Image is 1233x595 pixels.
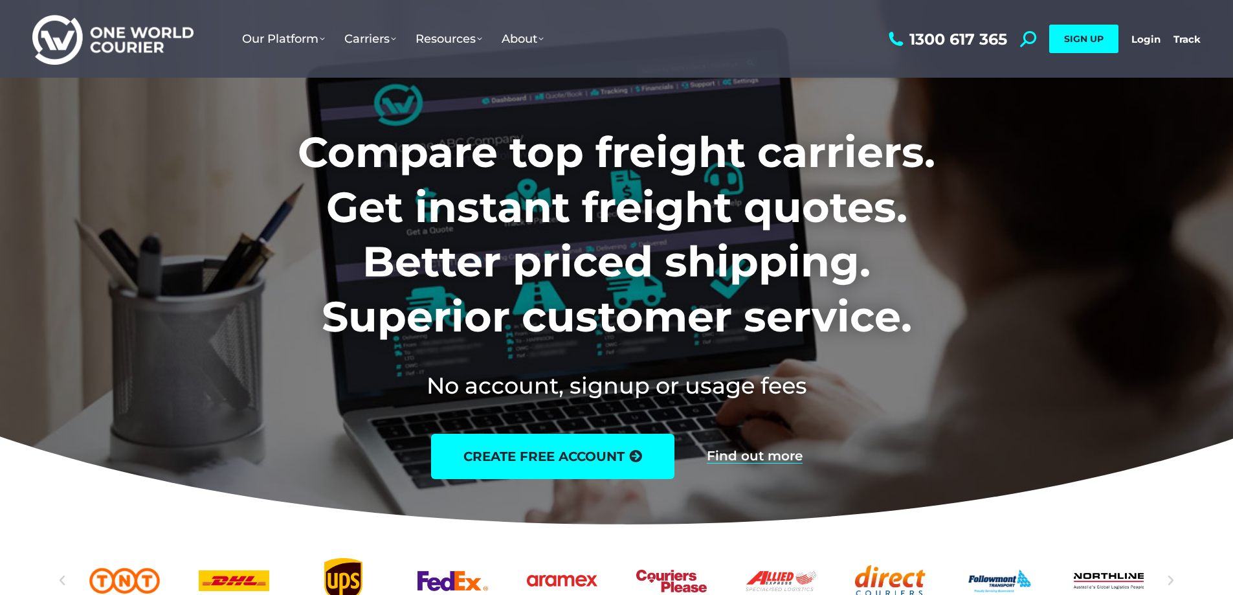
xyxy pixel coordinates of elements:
span: About [502,32,544,46]
a: Our Platform [232,19,335,59]
span: Carriers [344,32,396,46]
a: About [492,19,553,59]
span: SIGN UP [1064,33,1104,45]
a: 1300 617 365 [885,31,1007,47]
h2: No account, signup or usage fees [212,370,1021,401]
a: SIGN UP [1049,25,1118,53]
a: Track [1173,33,1201,45]
span: Resources [416,32,482,46]
a: Carriers [335,19,406,59]
a: Login [1131,33,1161,45]
a: create free account [431,434,674,479]
span: Our Platform [242,32,325,46]
a: Resources [406,19,492,59]
img: One World Courier [32,13,194,65]
h1: Compare top freight carriers. Get instant freight quotes. Better priced shipping. Superior custom... [212,125,1021,344]
a: Find out more [707,449,803,464]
